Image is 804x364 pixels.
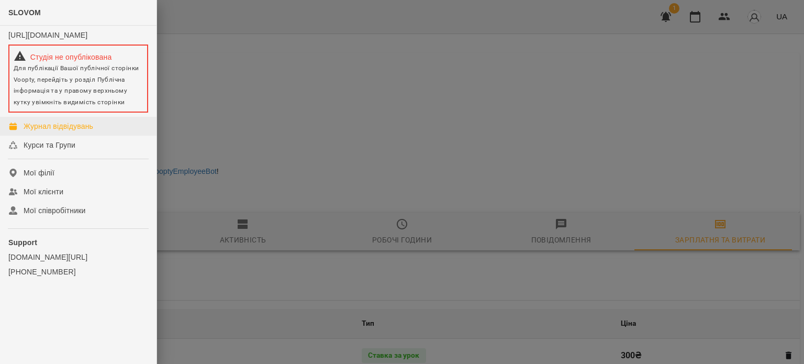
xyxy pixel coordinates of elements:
[8,267,148,277] a: [PHONE_NUMBER]
[24,205,86,216] div: Мої співробітники
[24,168,54,178] div: Мої філії
[14,64,139,106] span: Для публікації Вашої публічної сторінки Voopty, перейдіть у розділ Публічна інформація та у право...
[24,121,93,131] div: Журнал відвідувань
[8,252,148,262] a: [DOMAIN_NAME][URL]
[8,237,148,248] p: Support
[14,50,143,62] div: Студія не опублікована
[8,31,87,39] a: [URL][DOMAIN_NAME]
[24,186,63,197] div: Мої клієнти
[24,140,75,150] div: Курси та Групи
[8,8,41,17] span: SLOVOM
